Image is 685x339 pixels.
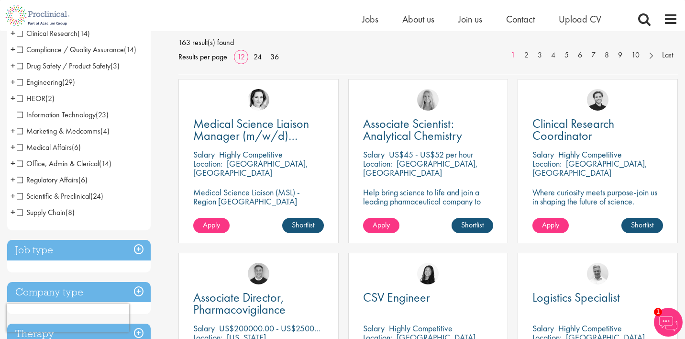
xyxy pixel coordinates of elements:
[363,115,462,144] span: Associate Scientist: Analytical Chemistry
[532,292,663,304] a: Logistics Specialist
[193,115,309,156] span: Medical Science Liaison Manager (m/w/d) Nephrologie
[558,149,622,160] p: Highly Competitive
[363,158,392,169] span: Location:
[560,50,574,61] a: 5
[17,158,111,169] span: Office, Admin & Clerical
[193,149,215,160] span: Salary
[72,142,81,152] span: (6)
[17,61,110,71] span: Drug Safety / Product Safety
[11,172,15,187] span: +
[124,45,136,55] span: (14)
[546,50,560,61] a: 4
[613,50,627,61] a: 9
[373,220,390,230] span: Apply
[11,42,15,56] span: +
[7,240,151,260] h3: Job type
[11,156,15,170] span: +
[573,50,587,61] a: 6
[193,118,324,142] a: Medical Science Liaison Manager (m/w/d) Nephrologie
[17,191,90,201] span: Scientific & Preclinical
[282,218,324,233] a: Shortlist
[654,308,683,337] img: Chatbot
[586,50,600,61] a: 7
[17,126,110,136] span: Marketing & Medcomms
[363,289,430,305] span: CSV Engineer
[542,220,559,230] span: Apply
[532,115,614,144] span: Clinical Research Coordinator
[11,58,15,73] span: +
[178,35,678,50] span: 163 result(s) found
[363,188,494,233] p: Help bring science to life and join a leading pharmaceutical company to play a key role in delive...
[193,188,324,206] p: Medical Science Liaison (MSL) - Region [GEOGRAPHIC_DATA]
[657,50,678,61] a: Last
[532,158,562,169] span: Location:
[203,220,220,230] span: Apply
[519,50,533,61] a: 2
[219,149,283,160] p: Highly Competitive
[7,282,151,303] h3: Company type
[533,50,547,61] a: 3
[402,13,434,25] a: About us
[17,77,75,87] span: Engineering
[248,263,269,284] img: Bo Forsen
[17,28,90,38] span: Clinical Research
[417,89,439,111] img: Shannon Briggs
[193,323,215,334] span: Salary
[17,110,96,120] span: Information Technology
[532,218,569,233] a: Apply
[17,61,120,71] span: Drug Safety / Product Safety
[587,89,608,111] a: Nico Kohlwes
[363,292,494,304] a: CSV Engineer
[96,110,109,120] span: (23)
[362,13,378,25] a: Jobs
[363,323,385,334] span: Salary
[532,188,663,206] p: Where curiosity meets purpose-join us in shaping the future of science.
[532,323,554,334] span: Salary
[17,142,72,152] span: Medical Affairs
[17,77,62,87] span: Engineering
[45,93,55,103] span: (2)
[417,263,439,284] img: Numhom Sudsok
[77,28,90,38] span: (14)
[267,52,282,62] a: 36
[99,158,111,169] span: (14)
[193,289,286,317] span: Associate Director, Pharmacovigilance
[219,323,372,334] p: US$200000.00 - US$250000.00 per annum
[17,191,103,201] span: Scientific & Preclinical
[11,205,15,219] span: +
[506,50,520,61] a: 1
[532,149,554,160] span: Salary
[248,89,269,111] img: Greta Prestel
[17,207,66,217] span: Supply Chain
[17,45,124,55] span: Compliance / Quality Assurance
[17,207,75,217] span: Supply Chain
[389,323,453,334] p: Highly Competitive
[7,304,129,332] iframe: reCAPTCHA
[532,158,647,178] p: [GEOGRAPHIC_DATA], [GEOGRAPHIC_DATA]
[66,207,75,217] span: (8)
[11,26,15,40] span: +
[90,191,103,201] span: (24)
[363,218,399,233] a: Apply
[17,126,100,136] span: Marketing & Medcomms
[654,308,662,316] span: 1
[17,142,81,152] span: Medical Affairs
[17,175,78,185] span: Regulatory Affairs
[532,118,663,142] a: Clinical Research Coordinator
[559,13,601,25] a: Upload CV
[11,124,15,138] span: +
[587,263,608,284] img: Joshua Bye
[11,189,15,203] span: +
[193,218,230,233] a: Apply
[621,218,663,233] a: Shortlist
[506,13,535,25] a: Contact
[389,149,473,160] p: US$45 - US$52 per hour
[558,323,622,334] p: Highly Competitive
[193,158,308,178] p: [GEOGRAPHIC_DATA], [GEOGRAPHIC_DATA]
